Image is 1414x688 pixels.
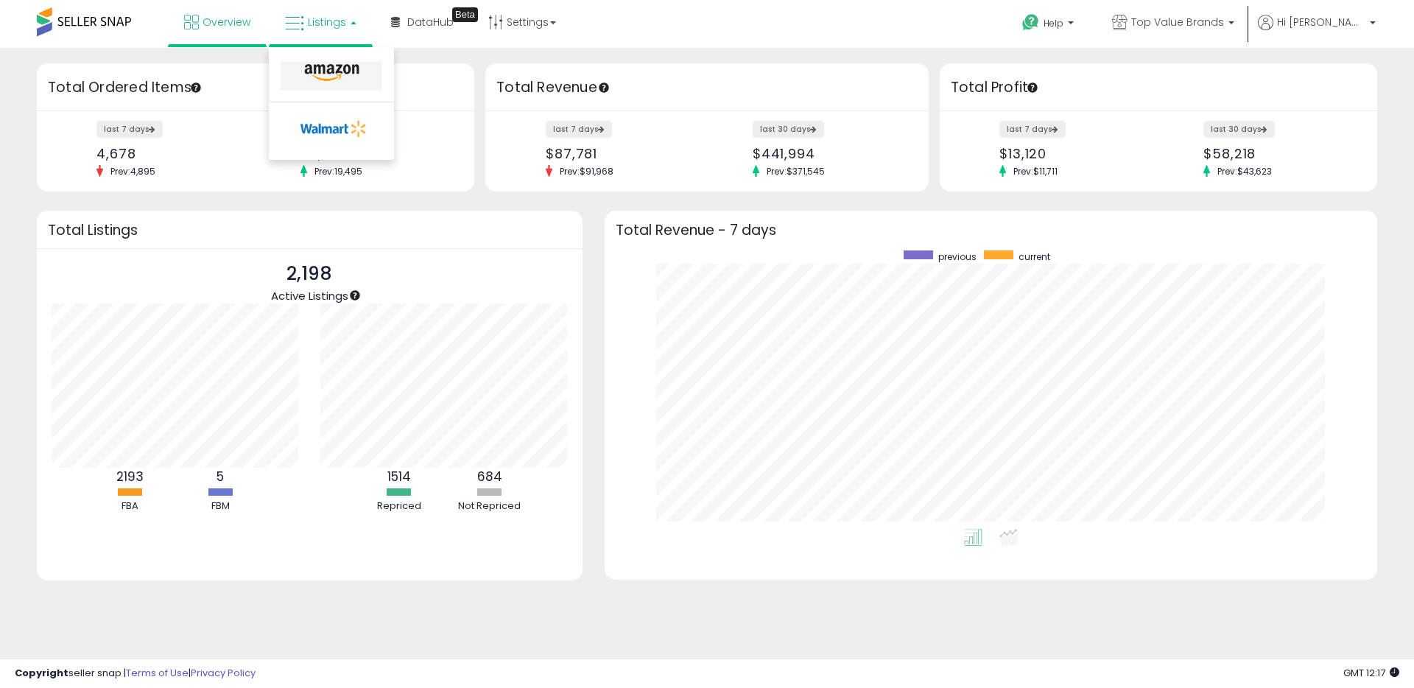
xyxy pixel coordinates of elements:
[1044,17,1063,29] span: Help
[1131,15,1224,29] span: Top Value Brands
[546,121,612,138] label: last 7 days
[546,146,696,161] div: $87,781
[300,146,449,161] div: 22,645
[96,121,163,138] label: last 7 days
[48,225,571,236] h3: Total Listings
[308,15,346,29] span: Listings
[116,468,144,485] b: 2193
[1277,15,1365,29] span: Hi [PERSON_NAME]
[452,7,478,22] div: Tooltip anchor
[1210,165,1279,178] span: Prev: $43,623
[951,77,1366,98] h3: Total Profit
[348,289,362,302] div: Tooltip anchor
[753,146,903,161] div: $441,994
[189,81,203,94] div: Tooltip anchor
[1203,146,1351,161] div: $58,218
[217,468,224,485] b: 5
[759,165,832,178] span: Prev: $371,545
[387,468,411,485] b: 1514
[271,260,348,288] p: 2,198
[103,165,163,178] span: Prev: 4,895
[271,288,348,303] span: Active Listings
[496,77,918,98] h3: Total Revenue
[1258,15,1376,48] a: Hi [PERSON_NAME]
[938,250,977,263] span: previous
[96,146,245,161] div: 4,678
[1021,13,1040,32] i: Get Help
[407,15,454,29] span: DataHub
[1019,250,1050,263] span: current
[999,146,1147,161] div: $13,120
[307,165,370,178] span: Prev: 19,495
[176,499,264,513] div: FBM
[355,499,443,513] div: Repriced
[1026,81,1039,94] div: Tooltip anchor
[48,77,463,98] h3: Total Ordered Items
[446,499,534,513] div: Not Repriced
[477,468,502,485] b: 684
[85,499,174,513] div: FBA
[597,81,611,94] div: Tooltip anchor
[203,15,250,29] span: Overview
[552,165,621,178] span: Prev: $91,968
[999,121,1066,138] label: last 7 days
[616,225,1366,236] h3: Total Revenue - 7 days
[753,121,824,138] label: last 30 days
[1203,121,1275,138] label: last 30 days
[1010,2,1088,48] a: Help
[1006,165,1065,178] span: Prev: $11,711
